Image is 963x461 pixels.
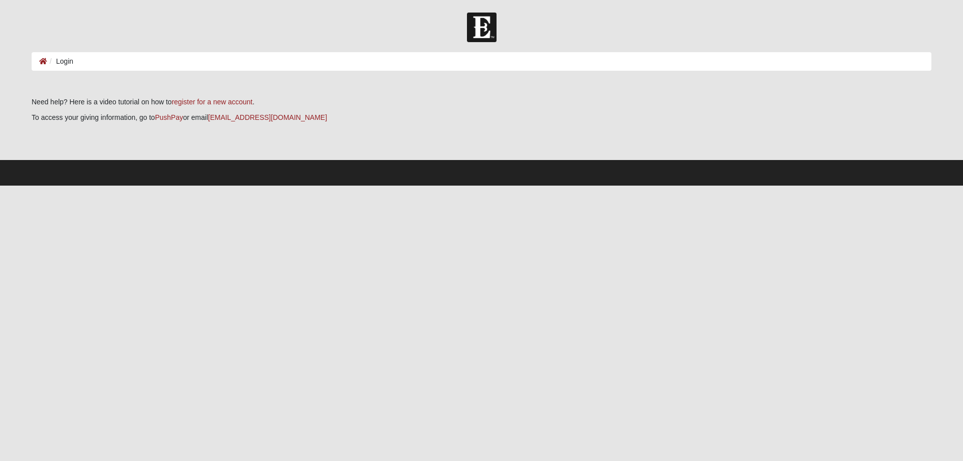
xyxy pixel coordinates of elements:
[155,113,183,121] a: PushPay
[208,113,327,121] a: [EMAIL_ADDRESS][DOMAIN_NAME]
[467,13,497,42] img: Church of Eleven22 Logo
[32,112,931,123] p: To access your giving information, go to or email
[47,56,73,67] li: Login
[32,97,931,107] p: Need help? Here is a video tutorial on how to .
[172,98,252,106] a: register for a new account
